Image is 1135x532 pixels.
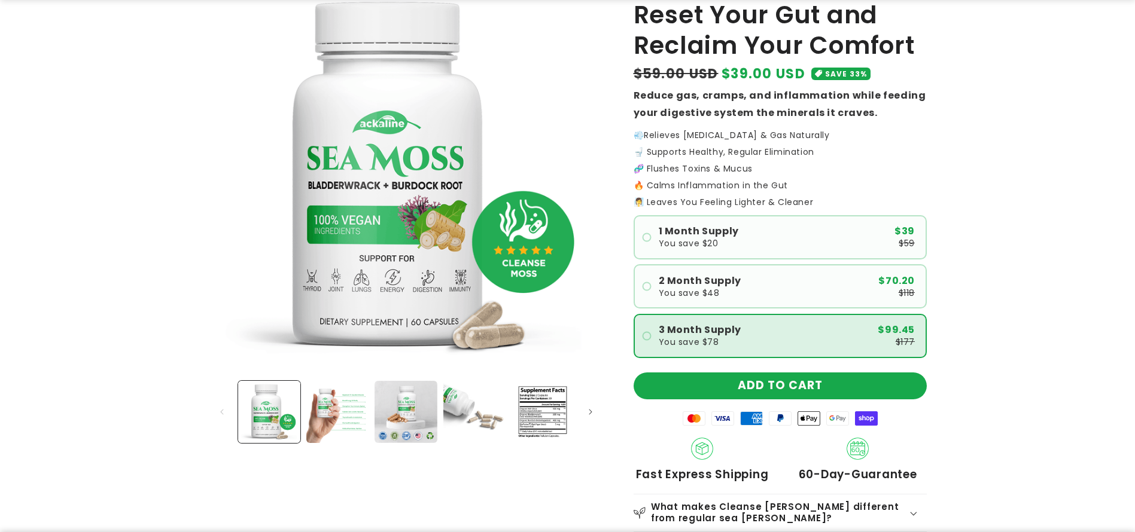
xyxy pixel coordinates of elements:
[634,372,927,399] button: ADD TO CART
[899,239,915,247] span: $59
[847,438,869,460] img: 60_day_Guarantee.png
[375,381,437,443] button: Load image 3 in gallery view
[659,289,720,297] span: You save $48
[634,131,927,189] p: Relieves [MEDICAL_DATA] & Gas Naturally 🚽 Supports Healthy, Regular Elimination 🧬 Flushes Toxins ...
[894,227,915,236] span: $39
[634,198,927,206] p: 🧖‍♀️ Leaves You Feeling Lighter & Cleaner
[634,129,644,141] strong: 💨
[577,399,604,425] button: Slide right
[722,64,805,84] span: $39.00 USD
[899,289,915,297] span: $118
[634,88,926,120] strong: Reduce gas, cramps, and inflammation while feeding your digestive system the minerals it craves.
[878,325,915,335] span: $99.45
[659,227,739,236] span: 1 Month Supply
[896,338,915,346] span: $177
[659,338,719,346] span: You save $78
[209,399,235,425] button: Slide left
[878,276,915,286] span: $70.20
[659,239,719,247] span: You save $20
[659,276,741,286] span: 2 Month Supply
[799,467,917,481] span: 60-Day-Guarantee
[636,467,769,481] span: Fast Express Shipping
[651,502,908,524] h2: What makes Cleanse [PERSON_NAME] different from regular sea [PERSON_NAME]?
[634,64,719,84] s: $59.00 USD
[825,68,867,80] span: SAVE 33%
[306,381,369,443] button: Load image 2 in gallery view
[691,438,714,460] img: Shipping.png
[238,381,300,443] button: Load image 1 in gallery view
[512,381,574,443] button: Load image 5 in gallery view
[634,494,927,531] summary: What makes Cleanse [PERSON_NAME] different from regular sea [PERSON_NAME]?
[659,325,741,335] span: 3 Month Supply
[443,381,506,443] button: Load image 4 in gallery view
